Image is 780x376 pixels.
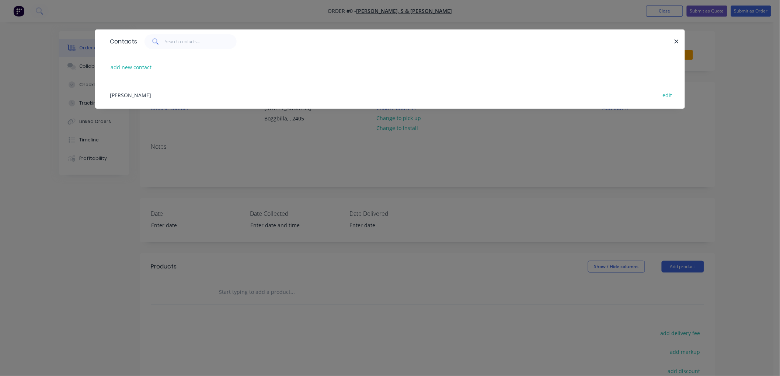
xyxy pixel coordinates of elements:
[110,92,151,99] span: [PERSON_NAME]
[659,90,676,100] button: edit
[153,92,154,99] span: -
[165,34,237,49] input: Search contacts...
[106,30,137,53] div: Contacts
[107,62,156,72] button: add new contact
